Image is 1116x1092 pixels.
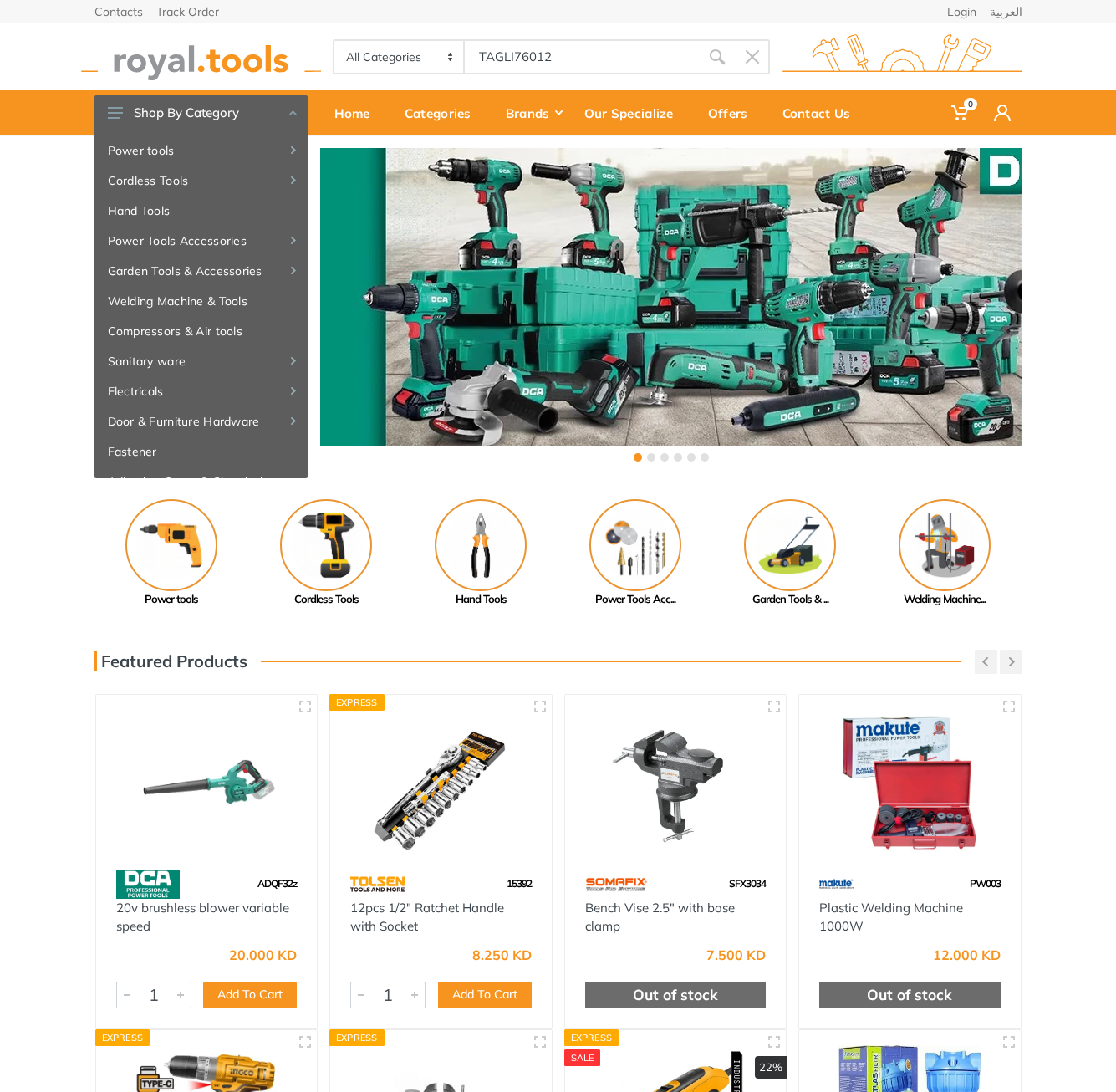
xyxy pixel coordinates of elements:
a: Categories [393,90,494,135]
button: Shop By Category [94,95,308,130]
div: Express [564,1029,619,1046]
a: Garden Tools & ... [713,499,868,608]
a: Power Tools Accessories [94,226,308,256]
div: 8.250 KD [472,948,532,962]
img: Royal Tools - Plastic Welding Machine 1000W [814,710,1006,853]
a: Adhesive, Spray & Chemical [94,467,308,497]
span: PW003 [970,877,1001,890]
div: SALE [564,1049,601,1066]
a: Garden Tools & Accessories [94,256,308,286]
a: Cordless Tools [249,499,404,608]
a: Home [323,90,393,135]
div: Our Specialize [573,95,696,130]
a: Power tools [94,135,308,166]
img: Royal Tools - 12pcs 1/2″ Ratchet Handle with Socket [345,710,537,853]
img: 60.webp [585,870,648,899]
a: Sanitary ware [94,346,308,376]
img: Royal - Garden Tools & Accessories [744,499,836,591]
a: Hand Tools [94,196,308,226]
img: Royal Tools - 20v brushless blower variable speed [111,710,303,853]
img: Royal - Power tools [125,499,217,591]
div: Express [329,1029,385,1046]
img: 58.webp [116,870,180,899]
div: Offers [696,95,771,130]
img: 64.webp [350,870,405,899]
div: Out of stock [585,982,767,1008]
div: 20.000 KD [229,948,297,962]
img: royal.tools Logo [81,34,321,80]
img: Royal - Cordless Tools [280,499,372,591]
div: Out of stock [819,982,1001,1008]
a: 12pcs 1/2″ Ratchet Handle with Socket [350,900,504,935]
a: Compressors & Air tools [94,316,308,346]
div: Brands [494,95,573,130]
div: Cordless Tools [249,591,404,608]
button: Add To Cart [203,982,297,1008]
img: Royal - Welding Machine & Tools [899,499,991,591]
a: Contacts [94,6,143,18]
img: Royal - Power Tools Accessories [589,499,681,591]
h3: Featured Products [94,651,247,671]
a: Plastic Welding Machine 1000W [819,900,963,935]
a: Door & Furniture Hardware [94,406,308,436]
span: 0 [964,98,977,110]
a: Hand Tools [404,499,558,608]
img: Royal - Hand Tools [435,499,527,591]
button: Add To Cart [438,982,532,1008]
a: العربية [990,6,1022,18]
a: Cordless Tools [94,166,308,196]
div: Welding Machine... [868,591,1022,608]
div: Power tools [94,591,249,608]
img: 59.webp [819,870,854,899]
a: Electricals [94,376,308,406]
a: Offers [696,90,771,135]
a: 0 [940,90,982,135]
img: royal.tools Logo [782,34,1022,80]
div: Home [323,95,393,130]
span: ADQF32z [257,877,297,890]
div: 7.500 KD [706,948,766,962]
img: Royal Tools - Bench Vise 2.5 [580,710,772,853]
div: Contact Us [771,95,874,130]
a: 20v brushless blower variable speed [116,900,289,935]
div: Express [95,1029,150,1046]
a: Power Tools Acc... [558,499,713,608]
a: Power tools [94,499,249,608]
a: Fastener [94,436,308,467]
a: Bench Vise 2.5" with base clamp [585,900,735,935]
div: 12.000 KD [933,948,1001,962]
div: Power Tools Acc... [558,591,713,608]
a: Track Order [156,6,219,18]
a: Login [947,6,976,18]
div: 22% [755,1056,787,1079]
span: 15392 [507,877,532,890]
a: Welding Machine... [868,499,1022,608]
input: Site search [465,39,699,74]
div: Garden Tools & ... [713,591,868,608]
a: Our Specialize [573,90,696,135]
select: Category [334,41,466,73]
div: Express [329,694,385,711]
a: Welding Machine & Tools [94,286,308,316]
a: Contact Us [771,90,874,135]
span: SFX3034 [729,877,766,890]
div: Categories [393,95,494,130]
div: Hand Tools [404,591,558,608]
